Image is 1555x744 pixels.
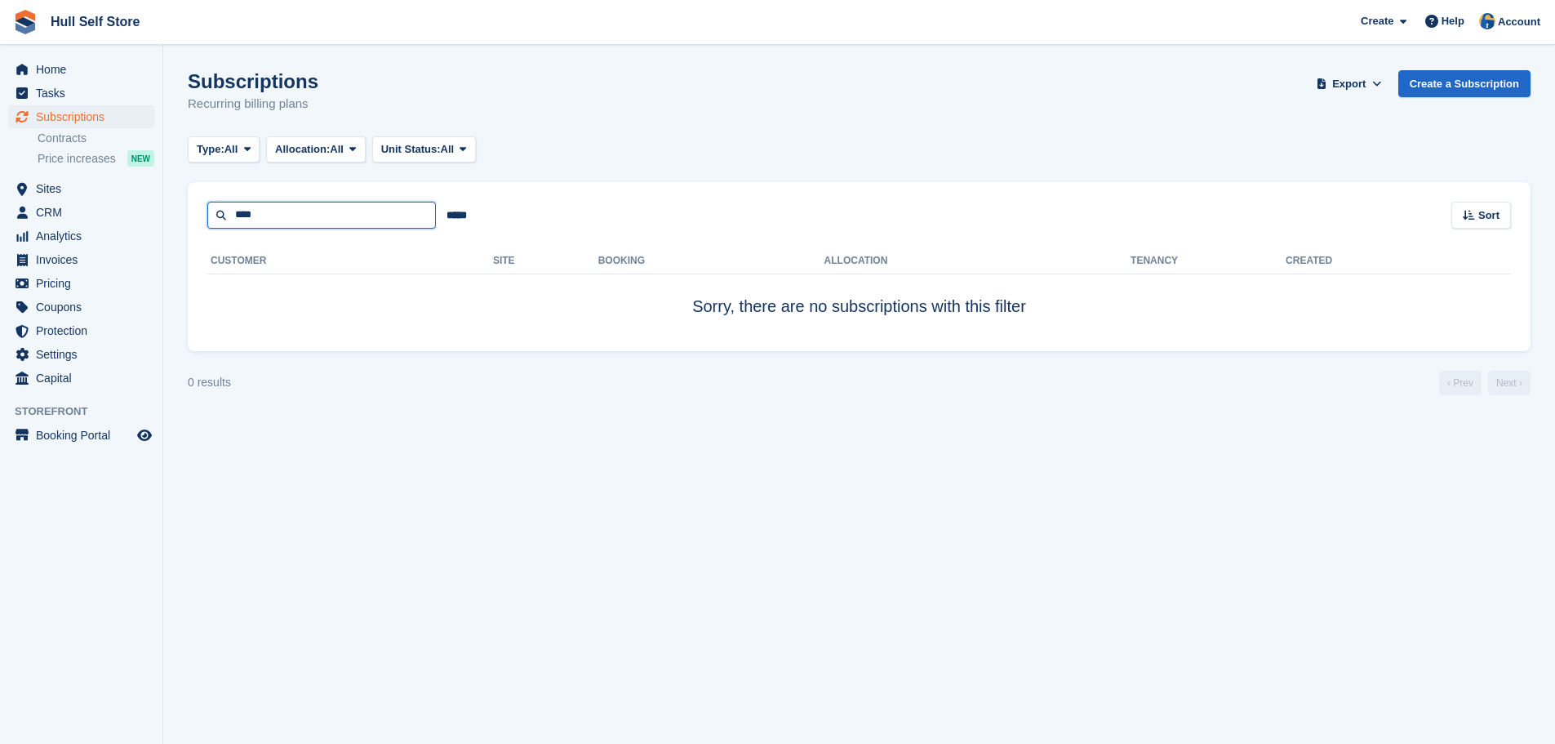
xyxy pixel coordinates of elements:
[330,141,344,158] span: All
[197,141,224,158] span: Type:
[1332,76,1366,92] span: Export
[38,131,154,146] a: Contracts
[266,136,366,163] button: Allocation: All
[8,367,154,390] a: menu
[224,141,238,158] span: All
[36,201,134,224] span: CRM
[36,343,134,366] span: Settings
[188,70,318,92] h1: Subscriptions
[1398,70,1531,97] a: Create a Subscription
[1131,248,1188,274] th: Tenancy
[8,201,154,224] a: menu
[36,319,134,342] span: Protection
[1286,248,1511,274] th: Created
[207,248,493,274] th: Customer
[824,248,1131,274] th: Allocation
[8,82,154,105] a: menu
[372,136,476,163] button: Unit Status: All
[8,248,154,271] a: menu
[8,225,154,247] a: menu
[441,141,455,158] span: All
[188,374,231,391] div: 0 results
[275,141,330,158] span: Allocation:
[36,105,134,128] span: Subscriptions
[1498,14,1540,30] span: Account
[15,403,162,420] span: Storefront
[36,367,134,390] span: Capital
[188,136,260,163] button: Type: All
[38,151,116,167] span: Price increases
[381,141,441,158] span: Unit Status:
[135,425,154,445] a: Preview store
[8,272,154,295] a: menu
[36,225,134,247] span: Analytics
[36,248,134,271] span: Invoices
[36,82,134,105] span: Tasks
[188,95,318,114] p: Recurring billing plans
[493,248,598,274] th: Site
[127,150,154,167] div: NEW
[1439,371,1482,395] a: Previous
[1436,371,1534,395] nav: Page
[8,296,154,319] a: menu
[1479,13,1495,29] img: Hull Self Store
[36,272,134,295] span: Pricing
[8,424,154,447] a: menu
[36,177,134,200] span: Sites
[1313,70,1385,97] button: Export
[8,105,154,128] a: menu
[8,58,154,81] a: menu
[1488,371,1531,395] a: Next
[692,297,1026,315] span: Sorry, there are no subscriptions with this filter
[44,8,146,35] a: Hull Self Store
[1361,13,1393,29] span: Create
[38,149,154,167] a: Price increases NEW
[1478,207,1499,224] span: Sort
[598,248,824,274] th: Booking
[8,343,154,366] a: menu
[13,10,38,34] img: stora-icon-8386f47178a22dfd0bd8f6a31ec36ba5ce8667c1dd55bd0f319d3a0aa187defe.svg
[36,424,134,447] span: Booking Portal
[1442,13,1464,29] span: Help
[8,319,154,342] a: menu
[36,58,134,81] span: Home
[36,296,134,319] span: Coupons
[8,177,154,200] a: menu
